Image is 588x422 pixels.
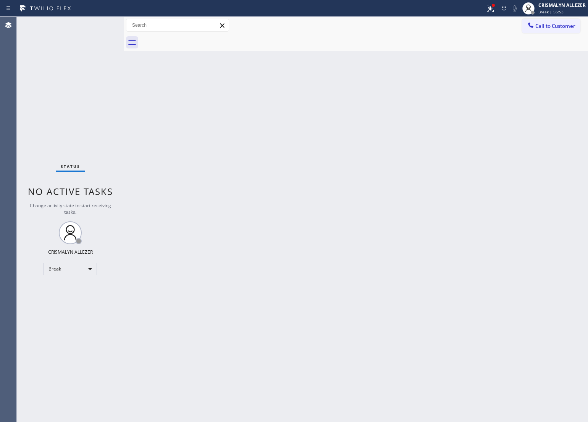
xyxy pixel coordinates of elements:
span: Change activity state to start receiving tasks. [30,202,111,215]
span: Break | 56:53 [538,9,564,14]
button: Mute [509,3,520,14]
span: No active tasks [28,185,113,198]
button: Call to Customer [522,19,580,33]
div: CRISMALYN ALLEZER [538,2,586,8]
div: CRISMALYN ALLEZER [48,249,93,255]
input: Search [126,19,229,31]
div: Break [44,263,97,275]
span: Call to Customer [535,23,575,29]
span: Status [61,164,80,169]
